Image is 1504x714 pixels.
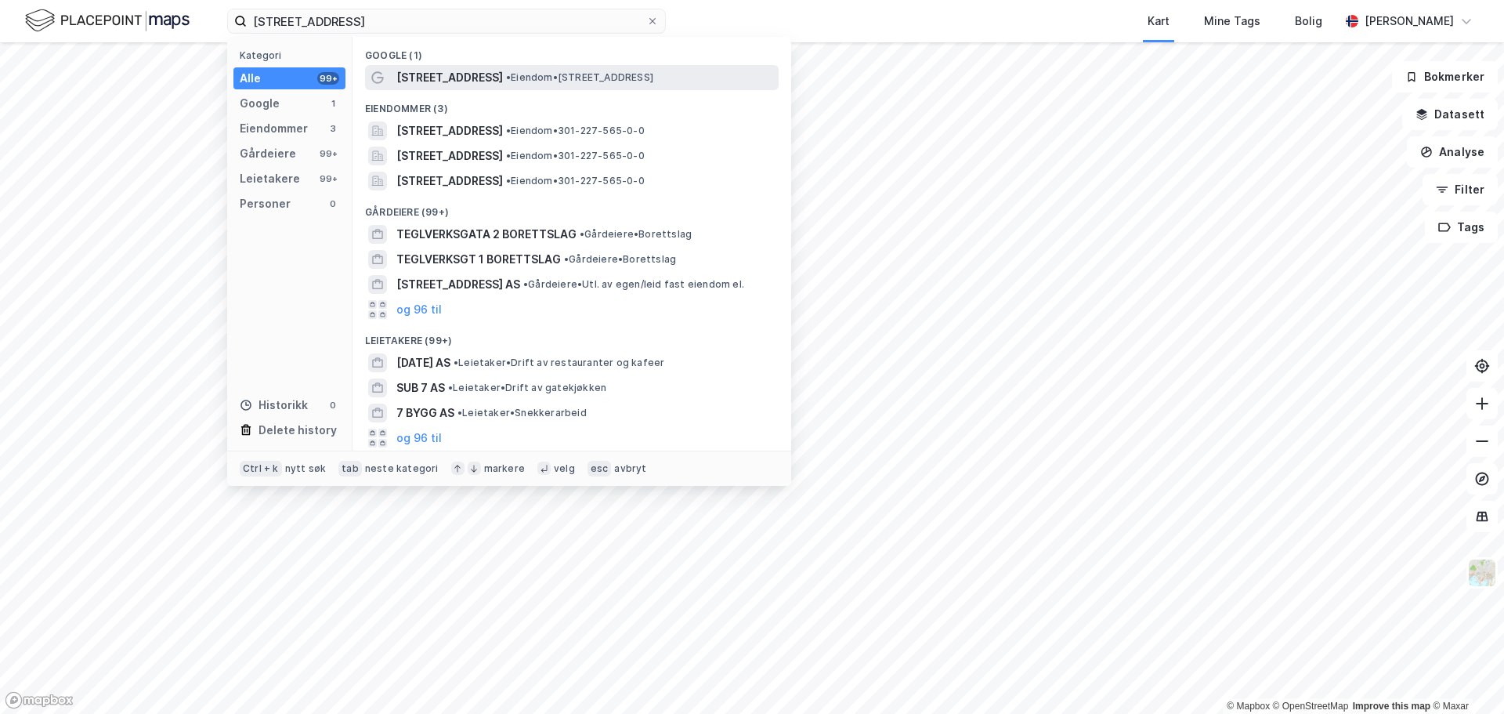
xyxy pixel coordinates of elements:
[506,150,645,162] span: Eiendom • 301-227-565-0-0
[448,382,606,394] span: Leietaker • Drift av gatekjøkken
[240,169,300,188] div: Leietakere
[454,357,664,369] span: Leietaker • Drift av restauranter og kafeer
[1407,136,1498,168] button: Analyse
[327,399,339,411] div: 0
[396,172,503,190] span: [STREET_ADDRESS]
[352,194,791,222] div: Gårdeiere (99+)
[317,72,339,85] div: 99+
[1353,701,1430,712] a: Improve this map
[484,462,525,475] div: markere
[25,7,190,34] img: logo.f888ab2527a4732fd821a326f86c7f29.svg
[240,49,345,61] div: Kategori
[1423,174,1498,205] button: Filter
[506,175,645,187] span: Eiendom • 301-227-565-0-0
[457,407,462,419] span: •
[240,94,280,113] div: Google
[396,225,577,244] span: TEGLVERKSGATA 2 BORETTSLAG
[317,147,339,160] div: 99+
[258,421,337,440] div: Delete history
[564,253,676,266] span: Gårdeiere • Borettslag
[554,462,575,475] div: velg
[396,121,503,140] span: [STREET_ADDRESS]
[448,382,453,393] span: •
[1365,12,1454,31] div: [PERSON_NAME]
[327,198,339,210] div: 0
[352,90,791,118] div: Eiendommer (3)
[1425,212,1498,243] button: Tags
[396,404,454,422] span: 7 BYGG AS
[1295,12,1322,31] div: Bolig
[396,300,442,319] button: og 96 til
[285,462,327,475] div: nytt søk
[1273,701,1349,712] a: OpenStreetMap
[587,461,612,477] div: esc
[1148,12,1170,31] div: Kart
[365,462,439,475] div: neste kategori
[396,147,503,165] span: [STREET_ADDRESS]
[1392,61,1498,92] button: Bokmerker
[564,253,569,265] span: •
[396,429,442,448] button: og 96 til
[5,691,74,709] a: Mapbox homepage
[396,379,445,397] span: SUB 7 AS
[352,322,791,350] div: Leietakere (99+)
[352,37,791,65] div: Google (1)
[240,461,282,477] div: Ctrl + k
[523,278,744,291] span: Gårdeiere • Utl. av egen/leid fast eiendom el.
[580,228,584,240] span: •
[396,275,520,294] span: [STREET_ADDRESS] AS
[506,175,511,187] span: •
[240,119,308,138] div: Eiendommer
[457,407,587,419] span: Leietaker • Snekkerarbeid
[580,228,692,241] span: Gårdeiere • Borettslag
[1402,99,1498,130] button: Datasett
[338,461,362,477] div: tab
[396,250,561,269] span: TEGLVERKSGT 1 BORETTSLAG
[506,150,511,161] span: •
[506,125,511,136] span: •
[506,71,653,84] span: Eiendom • [STREET_ADDRESS]
[506,125,645,137] span: Eiendom • 301-227-565-0-0
[614,462,646,475] div: avbryt
[247,9,646,33] input: Søk på adresse, matrikkel, gårdeiere, leietakere eller personer
[454,357,458,368] span: •
[240,69,261,88] div: Alle
[396,68,503,87] span: [STREET_ADDRESS]
[1204,12,1260,31] div: Mine Tags
[317,172,339,185] div: 99+
[1467,558,1497,588] img: Z
[240,194,291,213] div: Personer
[506,71,511,83] span: •
[1227,701,1270,712] a: Mapbox
[240,144,296,163] div: Gårdeiere
[396,353,450,372] span: [DATE] AS
[327,122,339,135] div: 3
[327,97,339,110] div: 1
[1426,639,1504,714] iframe: Chat Widget
[523,278,528,290] span: •
[240,396,308,415] div: Historikk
